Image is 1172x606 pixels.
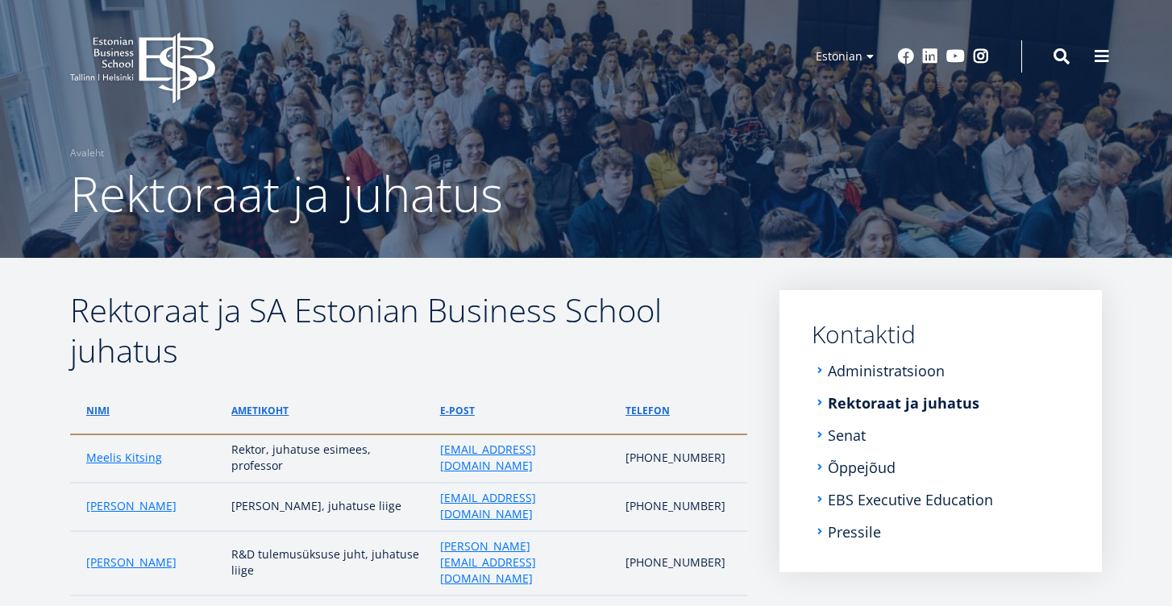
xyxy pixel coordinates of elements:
td: [PHONE_NUMBER] [617,531,747,596]
p: [PHONE_NUMBER] [625,450,731,466]
a: Rektoraat ja juhatus [828,395,979,411]
a: [PERSON_NAME] [86,498,177,514]
span: Rektoraat ja juhatus [70,160,503,226]
a: Õppejõud [828,459,896,475]
a: Linkedin [922,48,938,64]
a: Avaleht [70,145,104,161]
a: [EMAIL_ADDRESS][DOMAIN_NAME] [440,442,609,474]
a: ametikoht [231,403,289,419]
a: telefon [625,403,670,419]
h2: Rektoraat ja SA Estonian Business School juhatus [70,290,747,371]
td: [PHONE_NUMBER] [617,483,747,531]
a: [PERSON_NAME][EMAIL_ADDRESS][DOMAIN_NAME] [440,538,609,587]
a: EBS Executive Education [828,492,993,508]
a: Instagram [973,48,989,64]
td: R&D tulemusüksuse juht, juhatuse liige [223,531,431,596]
a: Nimi [86,403,110,419]
a: Kontaktid [812,322,1070,347]
a: [PERSON_NAME] [86,554,177,571]
a: Administratsioon [828,363,945,379]
p: Rektor, juhatuse esimees, professor [231,442,423,474]
a: Meelis Kitsing [86,450,162,466]
a: Senat [828,427,866,443]
a: [EMAIL_ADDRESS][DOMAIN_NAME] [440,490,609,522]
a: Pressile [828,524,881,540]
a: Facebook [898,48,914,64]
a: e-post [440,403,475,419]
td: [PERSON_NAME], juhatuse liige [223,483,431,531]
a: Youtube [946,48,965,64]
